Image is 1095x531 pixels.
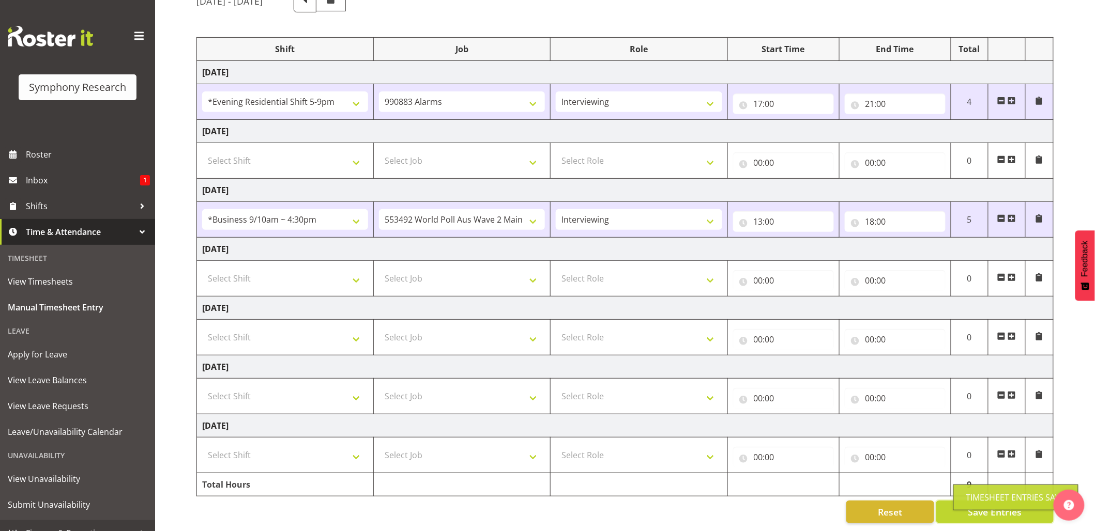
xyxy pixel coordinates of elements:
div: Job [379,43,545,55]
span: View Unavailability [8,471,147,487]
a: Submit Unavailability [3,492,153,518]
td: 0 [951,261,988,296]
a: View Timesheets [3,269,153,294]
a: Manual Timesheet Entry [3,294,153,320]
div: Leave [3,320,153,341]
div: Timesheet [3,247,153,269]
td: [DATE] [197,120,1054,143]
input: Click to select... [733,211,834,232]
span: Reset [878,505,902,519]
span: Feedback [1081,241,1090,277]
div: Shift [202,43,368,55]
span: Apply for Leave [8,347,147,362]
td: [DATE] [197,61,1054,84]
input: Click to select... [733,152,834,173]
td: [DATE] [197,414,1054,438]
input: Click to select... [845,270,946,291]
input: Click to select... [845,152,946,173]
input: Click to select... [845,447,946,467]
span: Shifts [26,198,134,214]
td: [DATE] [197,238,1054,261]
input: Click to select... [733,447,834,467]
div: End Time [845,43,946,55]
input: Click to select... [733,388,834,409]
td: [DATE] [197,179,1054,202]
img: help-xxl-2.png [1064,500,1074,510]
button: Feedback - Show survey [1075,230,1095,301]
span: Roster [26,147,150,162]
td: 9 [951,473,988,496]
td: [DATE] [197,296,1054,320]
span: Manual Timesheet Entry [8,300,147,315]
span: View Leave Requests [8,398,147,414]
button: Save Entries [936,501,1054,523]
a: View Leave Requests [3,393,153,419]
div: Start Time [733,43,834,55]
td: 0 [951,438,988,473]
input: Click to select... [845,329,946,350]
td: [DATE] [197,355,1054,379]
div: Role [556,43,722,55]
div: Timesheet Entries Save [966,491,1066,504]
td: 5 [951,202,988,238]
a: View Leave Balances [3,367,153,393]
input: Click to select... [733,329,834,350]
img: Rosterit website logo [8,26,93,46]
input: Click to select... [845,388,946,409]
td: Total Hours [197,473,374,496]
div: Total [956,43,983,55]
input: Click to select... [845,211,946,232]
td: 0 [951,320,988,355]
td: 0 [951,379,988,414]
div: Unavailability [3,445,153,466]
button: Reset [846,501,934,523]
span: View Leave Balances [8,372,147,388]
input: Click to select... [733,93,834,114]
div: Symphony Research [29,80,126,95]
span: Time & Attendance [26,224,134,240]
a: Leave/Unavailability Calendar [3,419,153,445]
span: 1 [140,175,150,185]
span: Inbox [26,173,140,188]
a: Apply for Leave [3,341,153,367]
td: 0 [951,143,988,179]
input: Click to select... [845,93,946,114]
td: 4 [951,84,988,120]
a: View Unavailability [3,466,153,492]
span: View Timesheets [8,274,147,289]
span: Leave/Unavailability Calendar [8,424,147,440]
span: Submit Unavailability [8,497,147,512]
input: Click to select... [733,270,834,291]
span: Save Entries [968,505,1022,519]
